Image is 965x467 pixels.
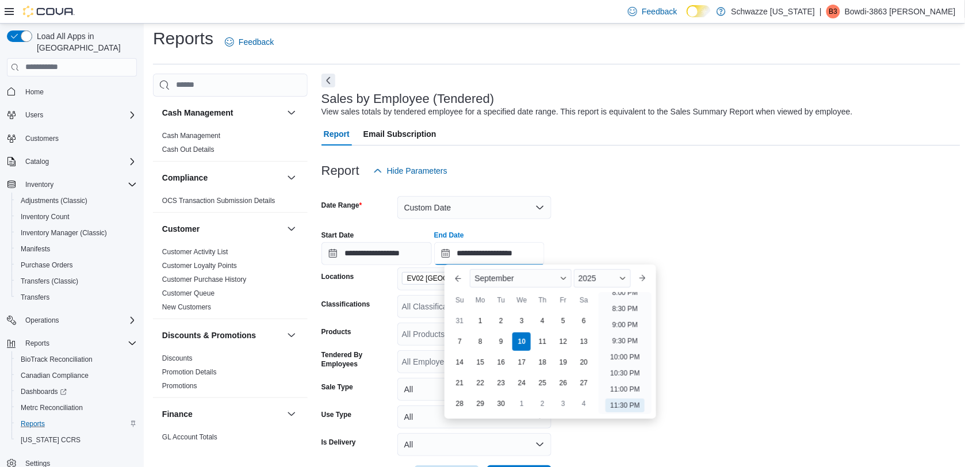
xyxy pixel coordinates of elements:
span: Customer Queue [162,289,215,298]
button: Hide Parameters [369,159,452,182]
img: Cova [23,6,75,17]
span: BioTrack Reconciliation [21,355,93,364]
button: Reports [2,335,141,351]
a: BioTrack Reconciliation [16,353,97,366]
button: Catalog [21,155,53,169]
div: day-12 [554,332,572,351]
span: Promotions [162,381,197,391]
span: Home [25,87,44,97]
button: Next month [633,269,652,288]
div: day-11 [533,332,552,351]
li: 11:00 PM [606,382,644,396]
label: End Date [434,231,464,240]
div: day-19 [554,353,572,372]
span: Inventory Manager (Classic) [21,228,107,238]
button: Canadian Compliance [12,368,141,384]
button: Previous Month [449,269,468,288]
div: day-27 [575,374,593,392]
a: Purchase Orders [16,258,78,272]
span: Operations [21,313,137,327]
button: Transfers [12,289,141,305]
div: Th [533,291,552,309]
button: Customers [2,130,141,147]
label: Classifications [321,300,370,309]
button: Compliance [162,172,282,183]
button: All [397,433,552,456]
div: day-28 [450,395,469,413]
input: Press the down key to enter a popover containing a calendar. Press the escape key to close the po... [434,242,545,265]
div: day-26 [554,374,572,392]
span: Manifests [21,244,50,254]
button: Inventory Count [12,209,141,225]
a: Inventory Count [16,210,74,224]
span: Inventory Count [16,210,137,224]
span: Purchase Orders [16,258,137,272]
label: Use Type [321,410,351,419]
span: Transfers [16,290,137,304]
div: Button. Open the year selector. 2025 is currently selected. [574,269,631,288]
a: Adjustments (Classic) [16,194,92,208]
span: GL Transactions [162,446,212,455]
a: GL Account Totals [162,433,217,441]
span: Inventory Manager (Classic) [16,226,137,240]
a: Transfers [16,290,54,304]
div: Button. Open the month selector. September is currently selected. [470,269,571,288]
span: Feedback [642,6,677,17]
li: 11:30 PM [606,399,644,412]
button: Users [2,107,141,123]
span: Home [21,85,137,99]
div: September, 2025 [449,311,594,414]
a: Customer Loyalty Points [162,262,237,270]
button: Metrc Reconciliation [12,400,141,416]
div: Mo [471,291,489,309]
span: Reports [25,339,49,348]
a: Reports [16,417,49,431]
li: 10:30 PM [606,366,644,380]
span: Inventory [25,180,53,189]
span: Operations [25,316,59,325]
label: Start Date [321,231,354,240]
a: Transfers (Classic) [16,274,83,288]
div: day-22 [471,374,489,392]
button: Customer [162,223,282,235]
div: day-10 [512,332,531,351]
span: Load All Apps in [GEOGRAPHIC_DATA] [32,30,137,53]
span: Cash Out Details [162,145,215,154]
button: Users [21,108,48,122]
span: Dashboards [16,385,137,399]
button: Adjustments (Classic) [12,193,141,209]
div: day-4 [575,395,593,413]
p: | [820,5,822,18]
div: day-30 [492,395,510,413]
span: Inventory Count [21,212,70,221]
button: Discounts & Promotions [162,330,282,341]
button: Inventory [21,178,58,192]
span: Customers [25,134,59,143]
span: Customer Purchase History [162,275,247,284]
h3: Sales by Employee (Tendered) [321,92,495,106]
div: Fr [554,291,572,309]
span: Canadian Compliance [21,371,89,380]
div: day-21 [450,374,469,392]
div: day-14 [450,353,469,372]
a: Dashboards [16,385,71,399]
span: Transfers [21,293,49,302]
h3: Finance [162,408,193,420]
a: Promotions [162,382,197,390]
span: Metrc Reconciliation [16,401,137,415]
span: OCS Transaction Submission Details [162,196,275,205]
span: B3 [829,5,838,18]
div: day-3 [554,395,572,413]
button: All [397,405,552,428]
h3: Report [321,164,359,178]
a: Inventory Manager (Classic) [16,226,112,240]
span: Hide Parameters [387,165,447,177]
div: day-18 [533,353,552,372]
span: Catalog [25,157,49,166]
h1: Reports [153,27,213,50]
span: Washington CCRS [16,433,137,447]
span: Adjustments (Classic) [16,194,137,208]
button: Home [2,83,141,100]
button: Custom Date [397,196,552,219]
button: Finance [162,408,282,420]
